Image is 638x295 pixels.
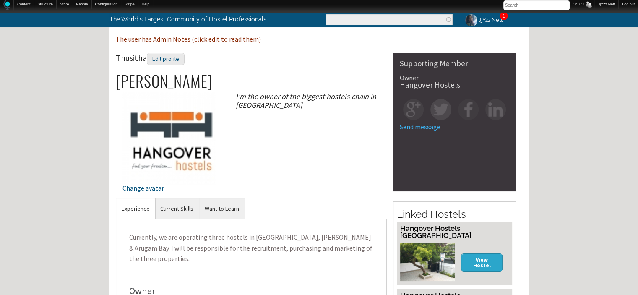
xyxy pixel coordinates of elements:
div: Change avatar [122,185,215,191]
p: The World's Largest Community of Hostel Professionals. [109,12,284,27]
a: Experience [116,198,155,219]
a: Edit profile [147,52,185,63]
a: Send message [400,123,440,131]
input: Search [503,0,570,10]
a: JjYzz Nett [459,12,508,28]
img: Thusitha's picture [122,92,215,185]
div: Supporting Member [400,60,509,68]
img: tw-square.png [430,99,451,120]
a: Change avatar [122,133,215,191]
p: The user has Admin Notes (click edit to read them) [116,34,523,45]
a: View Hostel [461,253,503,272]
p: Currently, we are operating three hostels in [GEOGRAPHIC_DATA], [PERSON_NAME] & Arugam Bay. I wil... [122,225,380,271]
a: Want to Learn [199,198,245,219]
input: Enter the terms you wish to search for. [326,14,453,25]
a: Current Skills [155,198,199,219]
img: Home [3,0,10,10]
div: Edit profile [147,53,185,65]
div: Owner [400,74,509,81]
h2: Linked Hostels [397,207,512,222]
h2: [PERSON_NAME] [116,72,387,90]
img: in-square.png [485,99,506,120]
img: gp-square.png [403,99,424,120]
a: 1 [503,13,505,19]
div: Hangover Hostels [400,81,509,89]
div: I'm the owner of the biggest hostels chain in [GEOGRAPHIC_DATA] [229,92,387,110]
img: JjYzz Nett's picture [464,13,479,28]
a: Hangover Hostels, [GEOGRAPHIC_DATA] [400,224,471,240]
img: fb-square.png [458,99,479,120]
span: Thusitha [116,52,185,63]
